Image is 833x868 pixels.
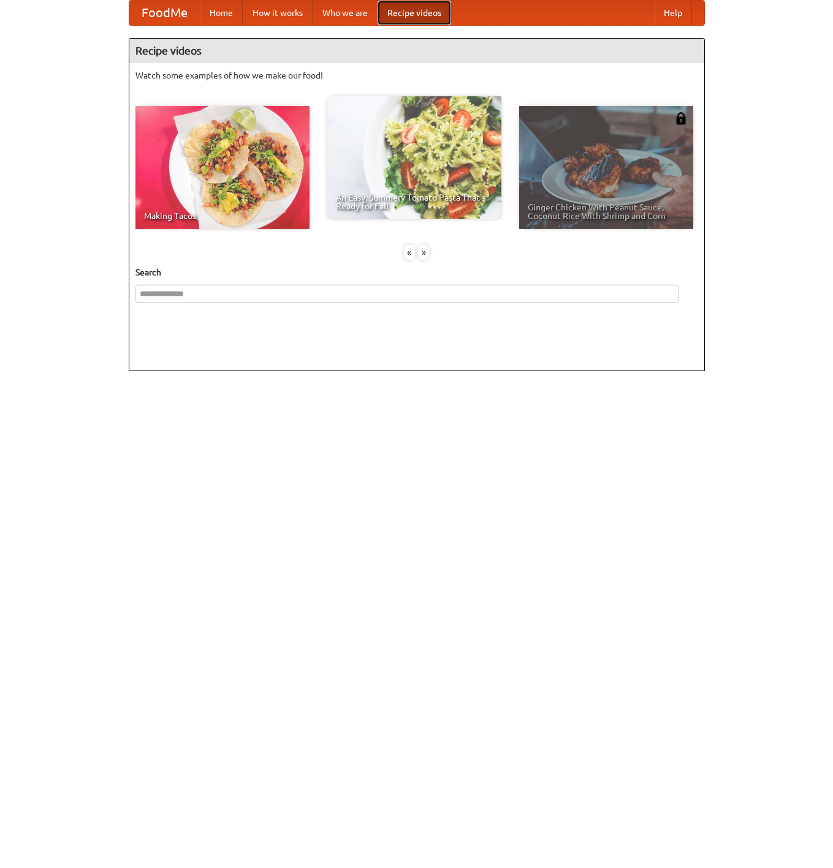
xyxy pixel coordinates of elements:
a: Help [654,1,692,25]
span: Making Tacos [144,212,301,220]
a: Recipe videos [378,1,451,25]
a: Home [200,1,243,25]
p: Watch some examples of how we make our food! [135,69,698,82]
a: Who we are [313,1,378,25]
div: » [418,245,429,260]
a: How it works [243,1,313,25]
a: An Easy, Summery Tomato Pasta That's Ready for Fall [327,96,501,219]
a: FoodMe [129,1,200,25]
h4: Recipe videos [129,39,704,63]
img: 483408.png [675,112,687,125]
h5: Search [135,266,698,278]
a: Making Tacos [135,106,310,229]
div: « [404,245,415,260]
span: An Easy, Summery Tomato Pasta That's Ready for Fall [336,193,493,210]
